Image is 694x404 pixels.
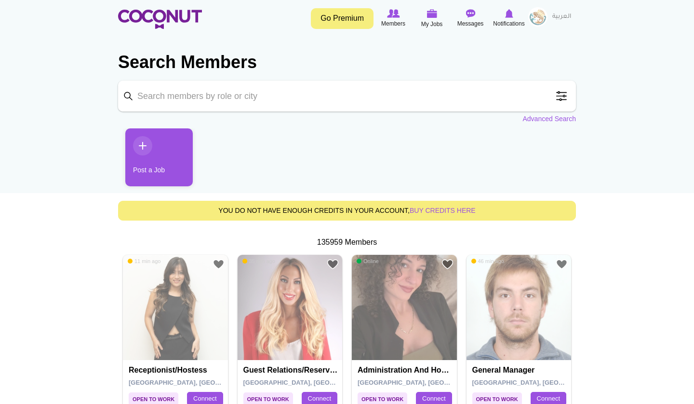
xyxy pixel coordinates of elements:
img: My Jobs [427,9,437,18]
a: Add to Favourites [213,258,225,270]
h4: General Manager [472,366,568,375]
h4: Receptionist/Hostess [129,366,225,375]
a: Post a Job [125,128,193,186]
span: [GEOGRAPHIC_DATA], [GEOGRAPHIC_DATA] [358,379,495,386]
h5: You do not have enough credits in your account, [126,207,568,214]
span: 11 min ago [128,258,160,265]
h2: Search Members [118,51,576,74]
a: Browse Members Members [374,7,413,29]
span: [GEOGRAPHIC_DATA], [GEOGRAPHIC_DATA] [472,379,610,386]
a: العربية [547,7,576,27]
span: Members [381,19,405,28]
a: My Jobs My Jobs [413,7,451,30]
span: Online [357,258,379,265]
span: Notifications [493,19,524,28]
a: Messages Messages [451,7,490,29]
img: Home [118,10,202,29]
span: 35 min ago [242,258,275,265]
span: [GEOGRAPHIC_DATA], [GEOGRAPHIC_DATA] [129,379,266,386]
span: [GEOGRAPHIC_DATA], [GEOGRAPHIC_DATA] [243,379,381,386]
div: 135959 Members [118,237,576,248]
img: Browse Members [387,9,400,18]
span: My Jobs [421,19,443,29]
a: Add to Favourites [441,258,454,270]
span: Messages [457,19,484,28]
span: 46 min ago [471,258,504,265]
a: Add to Favourites [556,258,568,270]
img: Notifications [505,9,513,18]
a: buy credits here [410,207,476,214]
a: Add to Favourites [327,258,339,270]
h4: Guest Relations/Reservation/ Social Media management [243,366,339,375]
a: Go Premium [311,8,374,29]
h4: Administration and Hostess [358,366,454,375]
img: Messages [466,9,475,18]
a: Notifications Notifications [490,7,528,29]
input: Search members by role or city [118,81,576,111]
a: Advanced Search [522,114,576,124]
li: 1 / 1 [118,128,186,194]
